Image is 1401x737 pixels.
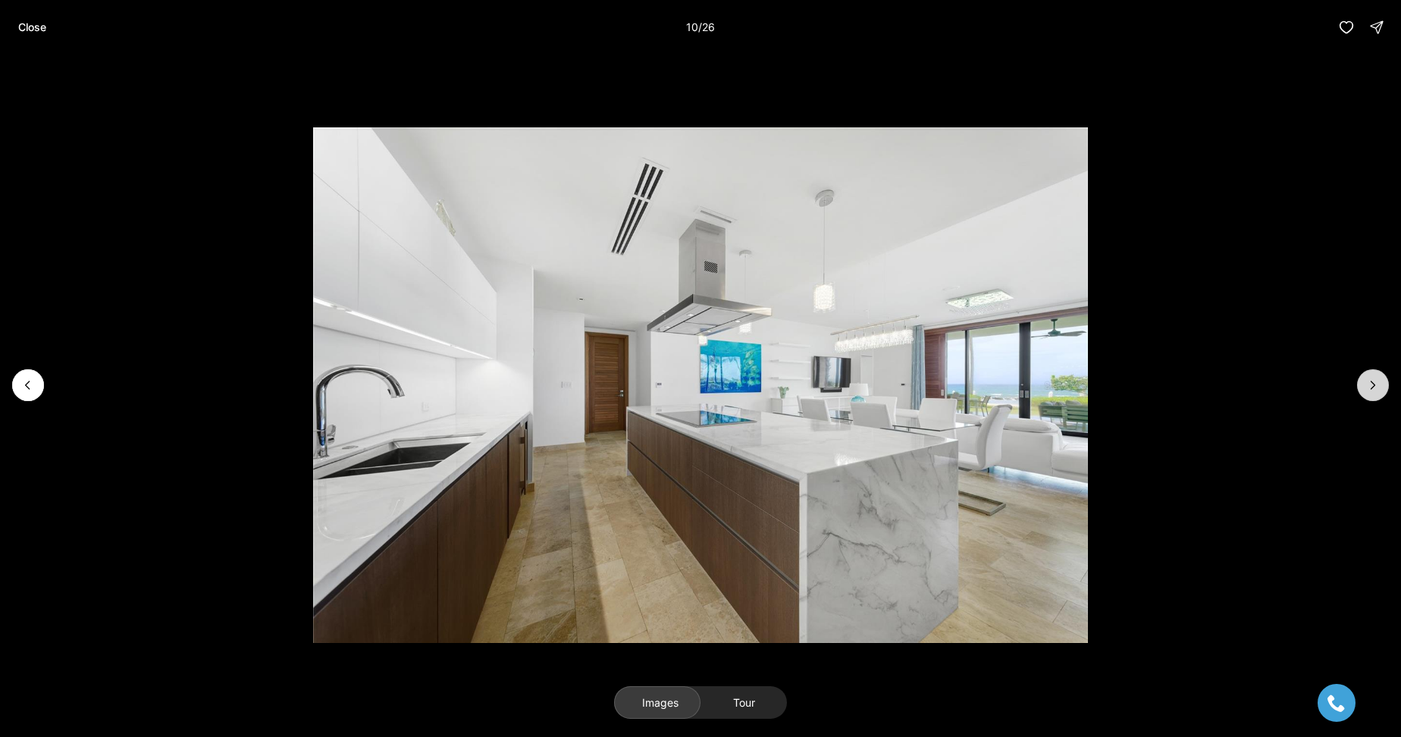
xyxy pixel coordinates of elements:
[12,369,44,401] button: Previous slide
[686,20,715,33] p: 10 / 26
[700,686,787,720] button: Tour
[1357,369,1389,401] button: Next slide
[614,686,700,720] button: Images
[18,21,46,33] p: Close
[9,12,55,42] button: Close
